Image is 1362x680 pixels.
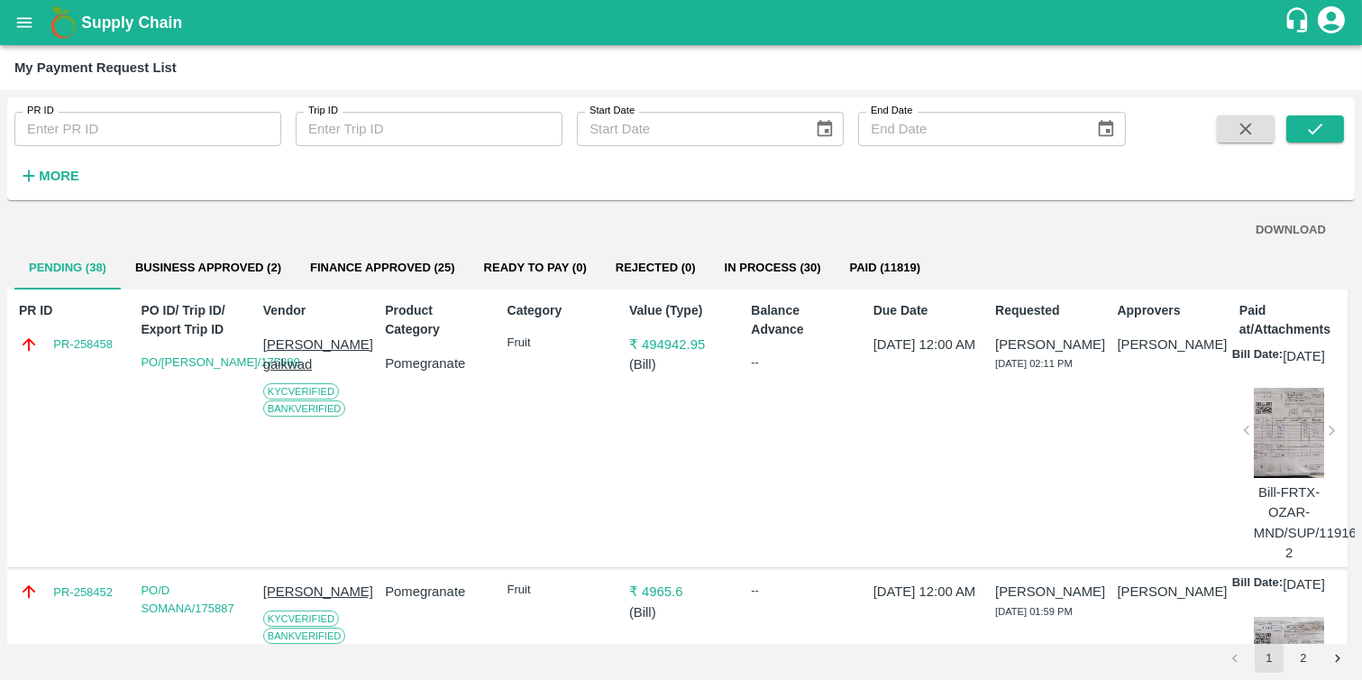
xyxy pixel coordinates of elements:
p: ( Bill ) [629,354,733,374]
input: Enter PR ID [14,112,281,146]
p: Bill Date: [1232,574,1283,594]
button: Ready To Pay (0) [470,246,601,289]
input: End Date [858,112,1082,146]
p: Fruit [507,335,611,352]
a: PR-258452 [53,584,113,602]
p: [DATE] [1283,574,1325,594]
p: [PERSON_NAME] gaikwad [263,335,367,375]
button: page 1 [1255,644,1284,673]
span: Bank Verified [263,628,346,644]
a: PO/D SOMANA/175887 [141,584,233,615]
input: Enter Trip ID [296,112,562,146]
label: PR ID [27,104,54,118]
button: Paid (11819) [836,246,936,289]
div: customer-support [1284,6,1315,39]
p: ₹ 494942.95 [629,335,733,354]
div: -- [751,582,855,600]
p: [PERSON_NAME] [1118,582,1221,602]
button: In Process (30) [710,246,836,289]
p: ₹ 4965.6 [629,582,733,602]
p: Pomegranate [385,354,489,373]
button: Rejected (0) [601,246,710,289]
a: Supply Chain [81,10,1284,35]
button: More [14,161,84,191]
p: [PERSON_NAME] [995,582,1099,602]
button: Finance Approved (25) [296,246,470,289]
a: PR-258458 [53,335,113,354]
button: Choose date [1089,112,1123,146]
p: Due Date [873,301,977,320]
div: account of current user [1315,4,1348,41]
p: [DATE] [1283,346,1325,366]
span: [DATE] 01:59 PM [995,606,1073,617]
p: PO ID/ Trip ID/ Export Trip ID [141,301,244,339]
p: [DATE] 12:00 AM [873,335,977,354]
p: Fruit [507,582,611,599]
p: Paid at/Attachments [1239,301,1343,339]
div: My Payment Request List [14,56,177,79]
div: -- [751,354,855,372]
button: Go to next page [1323,644,1352,673]
p: Bill-FRTX-OZAR-MND/SUP/119163/C-2 [1254,482,1325,563]
span: Bank Verified [263,400,346,417]
p: [PERSON_NAME] [1118,335,1221,354]
p: Requested [995,301,1099,320]
img: logo [45,5,81,41]
span: KYC Verified [263,611,339,627]
button: Go to page 2 [1289,644,1318,673]
p: PR ID [19,301,123,320]
p: Product Category [385,301,489,339]
button: Choose date [808,112,842,146]
span: [DATE] 02:11 PM [995,358,1073,369]
input: Start Date [577,112,800,146]
nav: pagination navigation [1218,644,1355,673]
p: Pomegranate [385,582,489,602]
p: [PERSON_NAME] [995,335,1099,354]
button: Pending (38) [14,246,121,289]
label: Start Date [590,104,635,118]
p: Approvers [1118,301,1221,320]
p: ( Bill ) [629,602,733,622]
span: KYC Verified [263,383,339,400]
label: End Date [871,104,912,118]
button: open drawer [4,2,45,43]
b: Supply Chain [81,14,182,32]
label: Trip ID [308,104,338,118]
p: [DATE] 12:00 AM [873,582,977,602]
p: Balance Advance [751,301,855,339]
p: Category [507,301,611,320]
p: Bill Date: [1232,346,1283,366]
a: PO/[PERSON_NAME]/175889 [141,355,299,369]
button: Business Approved (2) [121,246,296,289]
strong: More [39,169,79,183]
p: Value (Type) [629,301,733,320]
p: [PERSON_NAME] [263,582,367,602]
p: Vendor [263,301,367,320]
button: DOWNLOAD [1248,215,1333,246]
